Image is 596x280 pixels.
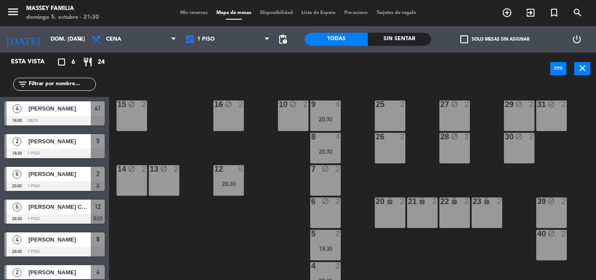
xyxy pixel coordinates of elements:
[13,137,21,146] span: 2
[336,100,341,108] div: 4
[26,4,99,13] div: MASSEY FAMILIA
[7,5,20,21] button: menu
[303,100,308,108] div: 2
[72,57,75,67] span: 6
[386,197,394,205] i: lock
[117,100,118,108] div: 15
[28,202,91,211] span: [PERSON_NAME] CLIENTE FIJO
[529,133,534,141] div: 2
[340,10,372,15] span: Pre-acceso
[548,197,555,205] i: block
[160,165,168,173] i: block
[95,201,101,212] span: 12
[28,268,91,277] span: [PERSON_NAME]
[13,235,21,244] span: 4
[28,137,91,146] span: [PERSON_NAME]
[13,268,21,277] span: 2
[106,36,121,42] span: Cena
[96,234,99,245] span: 8
[572,34,582,45] i: power_settings_new
[289,100,297,108] i: block
[98,57,105,67] span: 24
[310,149,341,155] div: 20:30
[550,62,566,75] button: power_input
[95,103,101,114] span: 41
[96,136,99,146] span: 5
[13,104,21,113] span: 4
[465,197,470,205] div: 2
[372,10,421,15] span: Tarjetas de regalo
[213,181,244,187] div: 20:30
[432,197,438,205] div: 2
[465,133,470,141] div: 2
[473,197,473,205] div: 23
[400,100,405,108] div: 2
[497,197,502,205] div: 2
[197,36,215,42] span: 1 PISO
[400,197,405,205] div: 2
[310,116,341,122] div: 20:30
[574,62,590,75] button: close
[336,165,341,173] div: 2
[128,100,135,108] i: block
[548,100,555,108] i: block
[451,100,458,108] i: block
[28,235,91,244] span: [PERSON_NAME]
[214,165,215,173] div: 12
[96,169,99,179] span: 2
[562,100,567,108] div: 2
[336,230,341,238] div: 2
[26,13,99,22] div: domingo 5. octubre - 21:30
[4,57,63,67] div: Esta vista
[562,230,567,238] div: 2
[502,7,512,18] i: add_circle_outline
[460,35,529,43] label: Solo mesas sin asignar
[96,267,99,277] span: 4
[465,100,470,108] div: 2
[28,104,91,113] span: [PERSON_NAME]
[529,100,534,108] div: 2
[515,133,523,140] i: block
[225,100,232,108] i: block
[176,10,212,15] span: Mis reservas
[483,197,490,205] i: lock
[440,100,441,108] div: 27
[322,165,329,173] i: block
[13,170,21,179] span: 6
[174,165,179,173] div: 2
[418,197,426,205] i: lock
[256,10,297,15] span: Disponibilidad
[515,100,523,108] i: block
[297,10,340,15] span: Lista de Espera
[548,230,555,237] i: block
[142,165,147,173] div: 2
[549,7,559,18] i: turned_in_not
[336,133,341,141] div: 4
[322,197,329,205] i: block
[56,57,67,67] i: crop_square
[212,10,256,15] span: Mapa de mesas
[142,100,147,108] div: 2
[28,80,96,89] input: Filtrar por nombre...
[305,33,368,46] div: Todas
[13,203,21,211] span: 6
[239,165,244,173] div: 6
[82,57,93,67] i: restaurant
[336,262,341,270] div: 2
[553,63,564,73] i: power_input
[336,197,341,205] div: 2
[128,165,135,173] i: block
[17,79,28,90] i: filter_list
[562,197,567,205] div: 2
[451,133,458,140] i: block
